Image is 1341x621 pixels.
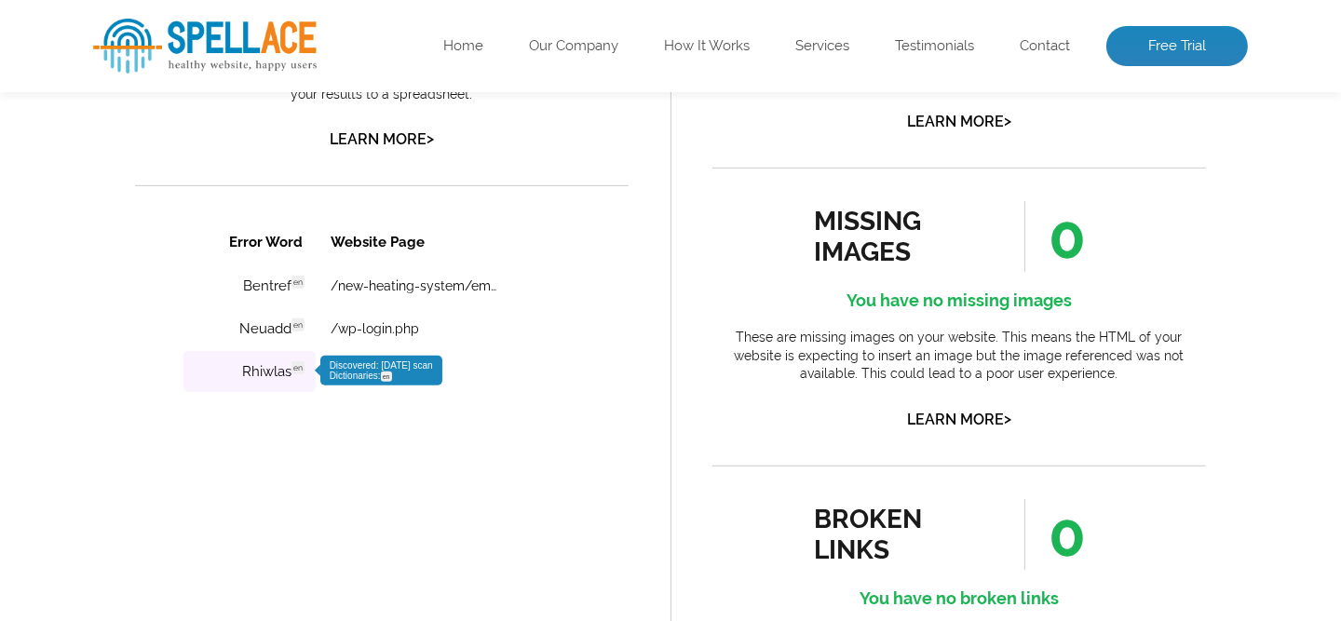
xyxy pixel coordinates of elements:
td: Neuadd [48,89,181,130]
p: These are missing images on your website. This means the HTML of your website is expecting to ins... [712,329,1206,384]
span: en [156,142,169,155]
div: broken links [814,504,982,565]
a: Home [443,37,483,56]
a: /wp-login.php [196,102,284,117]
span: en [156,100,169,113]
span: 0 [1024,499,1086,570]
a: Testimonials [895,37,974,56]
span: Discovered: [DATE] scan Dictionaries: [195,142,298,162]
a: Our Company [529,37,618,56]
span: > [1004,406,1011,432]
a: Learn More> [907,113,1011,130]
th: Website Page [183,2,445,45]
a: Services [795,37,849,56]
th: Error Word [48,2,181,45]
img: SpellAce [93,19,317,74]
span: > [427,126,434,152]
td: Bentref [48,47,181,88]
a: Next [279,443,318,462]
a: 1 [224,442,241,463]
a: /new-heating-system/embed/ [196,60,368,74]
a: How It Works [664,37,750,56]
a: Learn More> [907,411,1011,428]
h4: You have no broken links [712,584,1206,614]
a: Free Trial [1106,26,1248,67]
h4: You have no missing images [712,286,1206,316]
a: Learn More> [330,130,434,148]
td: Rhiwlas [48,132,181,173]
a: Contact [1020,37,1070,56]
span: en [156,57,169,70]
span: en [246,153,257,163]
span: 0 [1024,201,1086,272]
div: missing images [814,206,982,267]
span: > [1004,108,1011,134]
a: 2 [252,443,268,462]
